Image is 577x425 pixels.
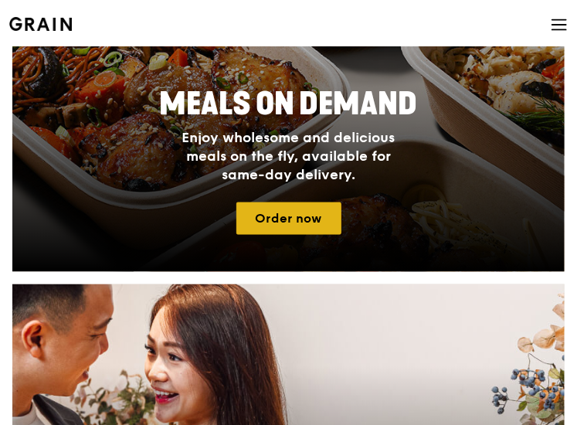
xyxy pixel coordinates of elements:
a: Order now [236,202,341,235]
img: Grain [9,17,72,31]
span: Meals On Demand [160,86,418,123]
span: Enjoy wholesome and delicious meals on the fly, available for same-day delivery. [182,129,395,183]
